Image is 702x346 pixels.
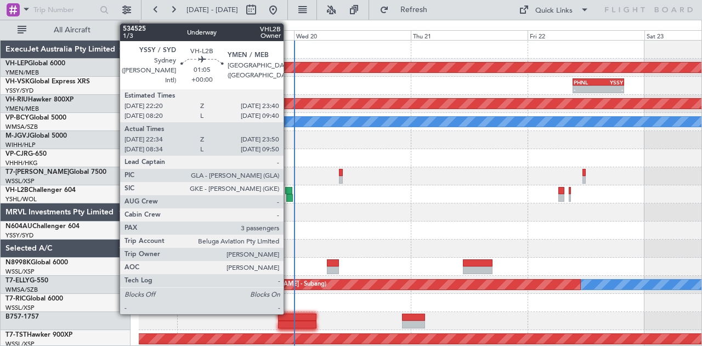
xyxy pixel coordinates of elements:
[5,277,48,284] a: T7-ELLYG-550
[5,286,38,294] a: WMSA/SZB
[5,123,38,131] a: WMSA/SZB
[5,133,30,139] span: M-JGVJ
[5,296,26,302] span: T7-RIC
[5,314,27,320] span: B757-1
[598,86,623,93] div: -
[574,79,598,86] div: PHNL
[5,304,35,312] a: WSSL/XSP
[513,1,595,19] button: Quick Links
[5,268,35,276] a: WSSL/XSP
[5,69,39,77] a: YMEN/MEB
[5,78,30,85] span: VH-VSK
[5,259,31,266] span: N8998K
[177,30,294,40] div: Tue 19
[5,133,67,139] a: M-JGVJGlobal 5000
[5,60,65,67] a: VH-LEPGlobal 6000
[5,115,66,121] a: VP-BCYGlobal 5000
[5,97,28,103] span: VH-RIU
[186,5,238,15] span: [DATE] - [DATE]
[5,187,29,194] span: VH-L2B
[5,195,37,203] a: YSHL/WOL
[5,296,63,302] a: T7-RICGlobal 6000
[598,79,623,86] div: YSSY
[5,151,28,157] span: VP-CJR
[5,231,33,240] a: YSSY/SYD
[63,276,326,293] div: Unplanned Maint [GEOGRAPHIC_DATA] (Sultan [PERSON_NAME] [PERSON_NAME] - Subang)
[375,1,440,19] button: Refresh
[141,22,160,31] div: [DATE]
[5,60,28,67] span: VH-LEP
[294,30,411,40] div: Wed 20
[528,30,644,40] div: Fri 22
[5,115,29,121] span: VP-BCY
[5,159,38,167] a: VHHH/HKG
[411,30,528,40] div: Thu 21
[5,177,35,185] a: WSSL/XSP
[535,5,573,16] div: Quick Links
[5,169,69,175] span: T7-[PERSON_NAME]
[391,6,437,14] span: Refresh
[5,97,73,103] a: VH-RIUHawker 800XP
[5,332,72,338] a: T7-TSTHawker 900XP
[5,314,39,320] a: B757-1757
[574,86,598,93] div: -
[5,151,47,157] a: VP-CJRG-650
[5,223,80,230] a: N604AUChallenger 604
[33,2,97,18] input: Trip Number
[5,87,33,95] a: YSSY/SYD
[112,186,247,202] div: Unplanned Maint Sydney ([PERSON_NAME] Intl)
[5,105,39,113] a: YMEN/MEB
[5,141,36,149] a: WIHH/HLP
[5,169,106,175] a: T7-[PERSON_NAME]Global 7500
[5,223,32,230] span: N604AU
[5,187,76,194] a: VH-L2BChallenger 604
[5,277,30,284] span: T7-ELLY
[5,332,27,338] span: T7-TST
[29,26,116,34] span: All Aircraft
[12,21,119,39] button: All Aircraft
[5,259,68,266] a: N8998KGlobal 6000
[5,78,90,85] a: VH-VSKGlobal Express XRS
